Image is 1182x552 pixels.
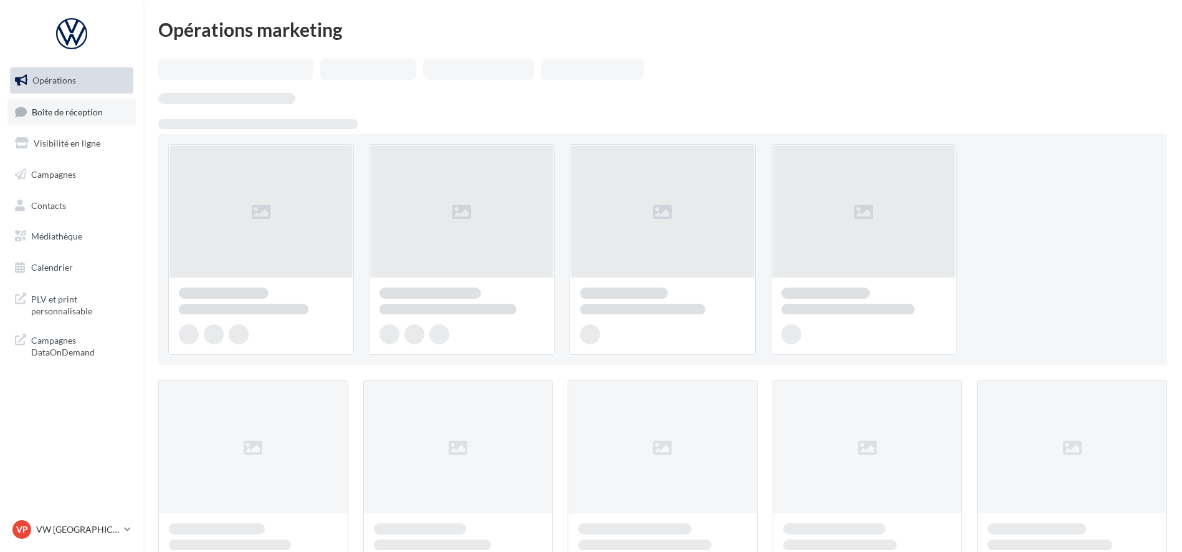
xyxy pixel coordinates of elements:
[16,523,28,536] span: VP
[7,254,136,281] a: Calendrier
[158,20,1167,39] div: Opérations marketing
[7,327,136,364] a: Campagnes DataOnDemand
[7,99,136,125] a: Boîte de réception
[31,332,128,359] span: Campagnes DataOnDemand
[31,231,82,241] span: Médiathèque
[7,223,136,249] a: Médiathèque
[31,262,73,273] span: Calendrier
[31,291,128,317] span: PLV et print personnalisable
[7,286,136,322] a: PLV et print personnalisable
[31,169,76,180] span: Campagnes
[31,200,66,210] span: Contacts
[7,193,136,219] a: Contacts
[32,75,76,85] span: Opérations
[7,162,136,188] a: Campagnes
[7,130,136,157] a: Visibilité en ligne
[10,518,133,541] a: VP VW [GEOGRAPHIC_DATA] 13
[7,67,136,94] a: Opérations
[34,138,100,148] span: Visibilité en ligne
[32,106,103,117] span: Boîte de réception
[36,523,119,536] p: VW [GEOGRAPHIC_DATA] 13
